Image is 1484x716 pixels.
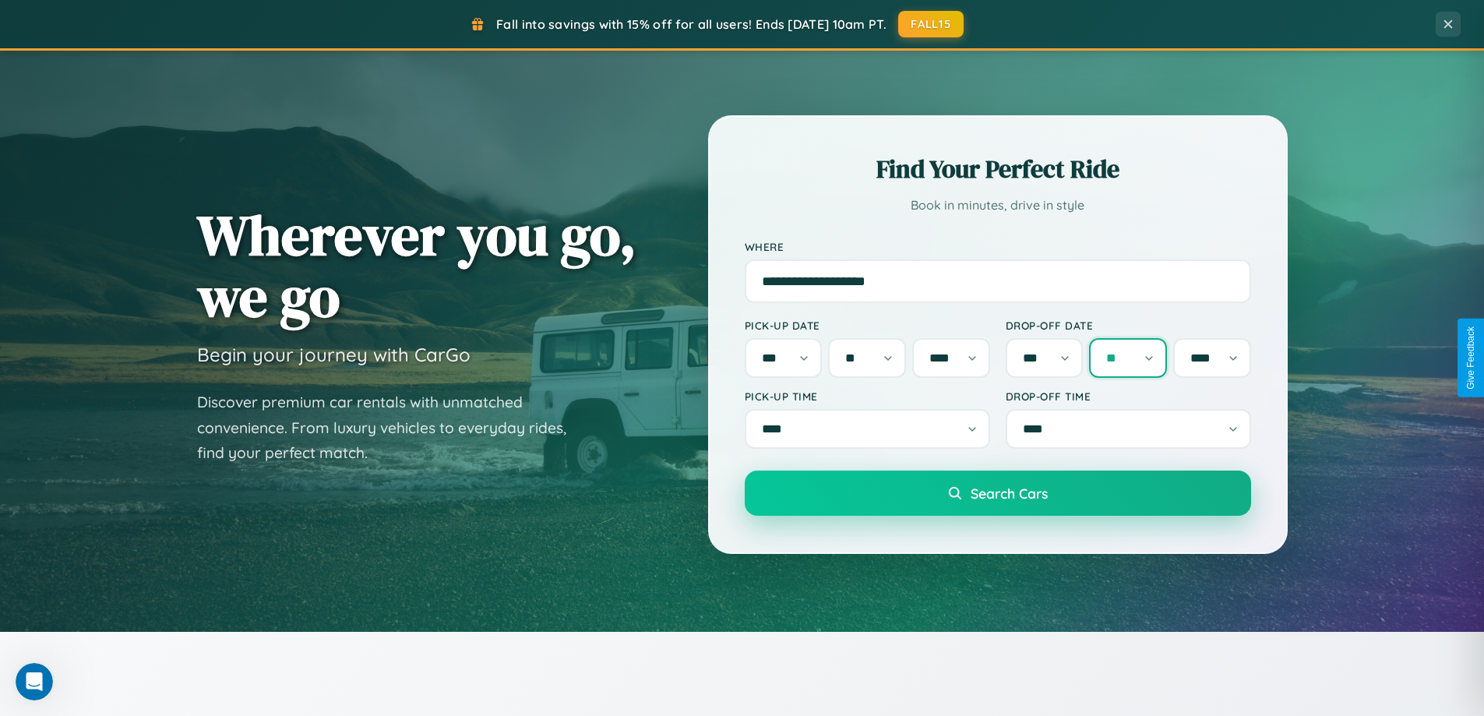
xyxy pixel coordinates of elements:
[898,11,964,37] button: FALL15
[496,16,887,32] span: Fall into savings with 15% off for all users! Ends [DATE] 10am PT.
[745,240,1251,253] label: Where
[745,471,1251,516] button: Search Cars
[745,152,1251,186] h2: Find Your Perfect Ride
[745,390,990,403] label: Pick-up Time
[1465,326,1476,390] div: Give Feedback
[197,390,587,466] p: Discover premium car rentals with unmatched convenience. From luxury vehicles to everyday rides, ...
[1006,319,1251,332] label: Drop-off Date
[16,663,53,700] iframe: Intercom live chat
[197,204,636,327] h1: Wherever you go, we go
[745,319,990,332] label: Pick-up Date
[197,343,471,366] h3: Begin your journey with CarGo
[971,485,1048,502] span: Search Cars
[1006,390,1251,403] label: Drop-off Time
[745,194,1251,217] p: Book in minutes, drive in style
